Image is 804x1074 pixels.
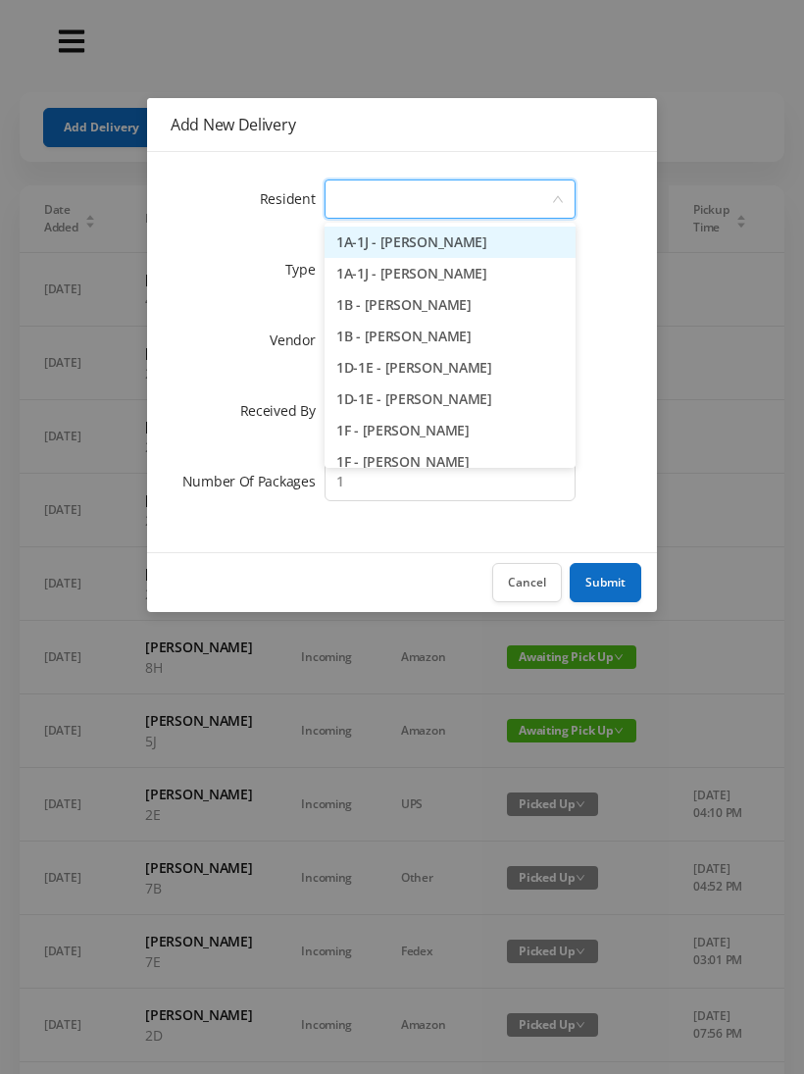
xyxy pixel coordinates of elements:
[325,321,576,352] li: 1B - [PERSON_NAME]
[325,289,576,321] li: 1B - [PERSON_NAME]
[325,384,576,415] li: 1D-1E - [PERSON_NAME]
[171,176,633,505] form: Add New Delivery
[285,260,326,279] label: Type
[325,415,576,446] li: 1F - [PERSON_NAME]
[325,227,576,258] li: 1A-1J - [PERSON_NAME]
[325,446,576,478] li: 1F - [PERSON_NAME]
[492,563,562,602] button: Cancel
[570,563,641,602] button: Submit
[182,472,326,490] label: Number Of Packages
[552,193,564,207] i: icon: down
[260,189,326,208] label: Resident
[270,331,325,349] label: Vendor
[171,114,633,135] div: Add New Delivery
[325,352,576,384] li: 1D-1E - [PERSON_NAME]
[240,401,326,420] label: Received By
[325,258,576,289] li: 1A-1J - [PERSON_NAME]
